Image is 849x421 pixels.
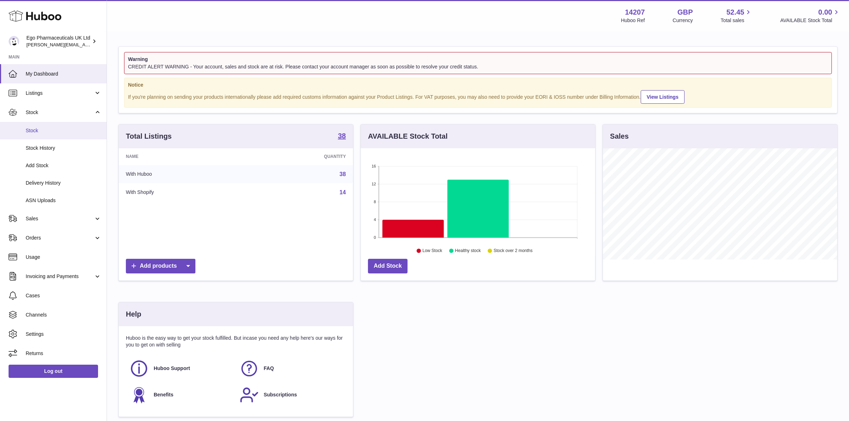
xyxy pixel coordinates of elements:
[368,132,447,141] h3: AVAILABLE Stock Total
[26,312,101,318] span: Channels
[721,17,752,24] span: Total sales
[610,132,629,141] h3: Sales
[129,385,232,405] a: Benefits
[339,171,346,177] a: 38
[455,248,481,253] text: Healthy stock
[339,189,346,195] a: 14
[780,17,840,24] span: AVAILABLE Stock Total
[26,215,94,222] span: Sales
[493,248,532,253] text: Stock over 2 months
[128,63,828,70] div: CREDIT ALERT WARNING - Your account, sales and stock are at risk. Please contact your account man...
[818,7,832,17] span: 0.00
[119,183,245,202] td: With Shopify
[26,273,94,280] span: Invoicing and Payments
[26,292,101,299] span: Cases
[26,350,101,357] span: Returns
[780,7,840,24] a: 0.00 AVAILABLE Stock Total
[673,17,693,24] div: Currency
[726,7,744,17] span: 52.45
[26,109,94,116] span: Stock
[129,359,232,378] a: Huboo Support
[677,7,693,17] strong: GBP
[641,90,685,104] a: View Listings
[26,42,181,47] span: [PERSON_NAME][EMAIL_ADDRESS][PERSON_NAME][DOMAIN_NAME]
[154,391,173,398] span: Benefits
[154,365,190,372] span: Huboo Support
[9,36,19,47] img: jane.bates@egopharm.com
[621,17,645,24] div: Huboo Ref
[26,162,101,169] span: Add Stock
[128,89,828,104] div: If you're planning on sending your products internationally please add required customs informati...
[26,235,94,241] span: Orders
[245,148,353,165] th: Quantity
[126,335,346,348] p: Huboo is the easy way to get your stock fulfilled. But incase you need any help here's our ways f...
[26,180,101,186] span: Delivery History
[128,56,828,63] strong: Warning
[374,200,376,204] text: 8
[625,7,645,17] strong: 14207
[264,365,274,372] span: FAQ
[338,132,346,141] a: 38
[721,7,752,24] a: 52.45 Total sales
[240,359,343,378] a: FAQ
[372,182,376,186] text: 12
[26,145,101,152] span: Stock History
[119,165,245,184] td: With Huboo
[338,132,346,139] strong: 38
[26,90,94,97] span: Listings
[368,259,408,273] a: Add Stock
[26,35,91,48] div: Ego Pharmaceuticals UK Ltd
[423,248,443,253] text: Low Stock
[26,254,101,261] span: Usage
[374,236,376,240] text: 0
[126,259,195,273] a: Add products
[126,132,172,141] h3: Total Listings
[119,148,245,165] th: Name
[374,218,376,222] text: 4
[26,71,101,77] span: My Dashboard
[372,164,376,169] text: 16
[26,197,101,204] span: ASN Uploads
[126,309,141,319] h3: Help
[26,127,101,134] span: Stock
[240,385,343,405] a: Subscriptions
[9,365,98,378] a: Log out
[26,331,101,338] span: Settings
[128,82,828,88] strong: Notice
[264,391,297,398] span: Subscriptions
